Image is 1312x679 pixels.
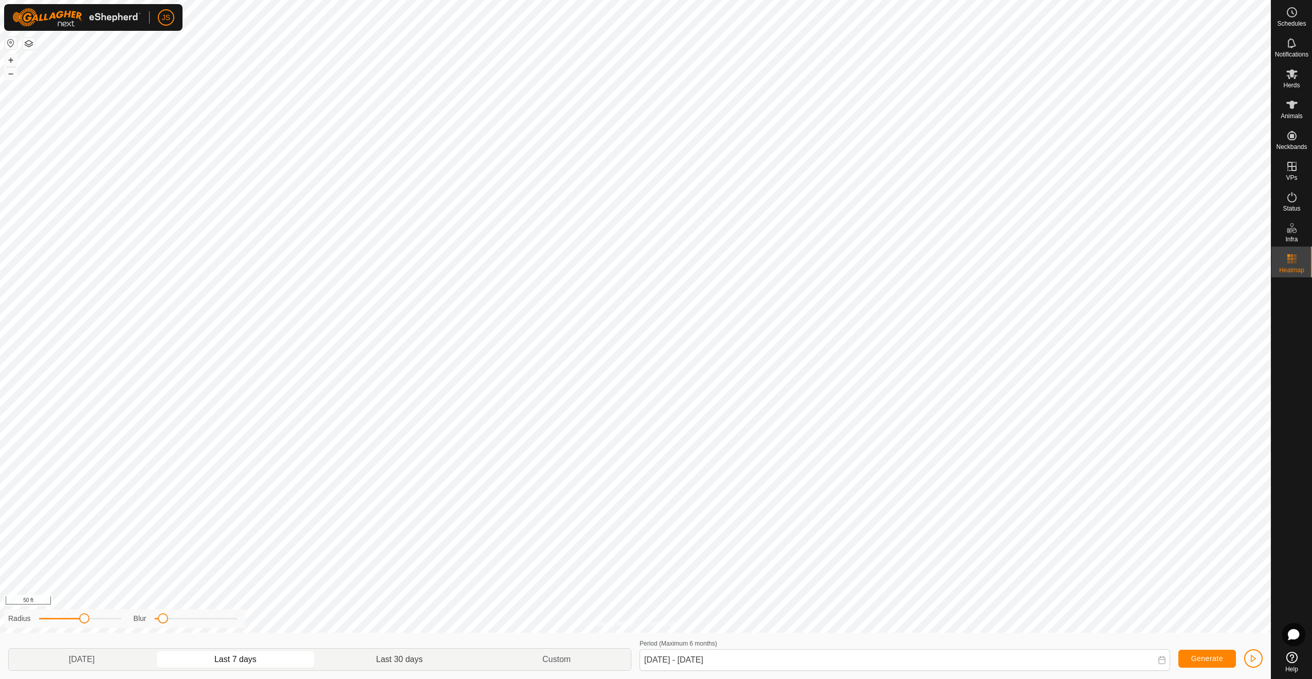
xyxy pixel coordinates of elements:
[1281,113,1303,119] span: Animals
[1285,666,1298,672] span: Help
[1277,21,1306,27] span: Schedules
[5,67,17,80] button: –
[1276,144,1307,150] span: Neckbands
[640,640,717,647] label: Period (Maximum 6 months)
[1178,650,1236,668] button: Generate
[1286,175,1297,181] span: VPs
[5,54,17,66] button: +
[1275,51,1308,58] span: Notifications
[69,653,95,666] span: [DATE]
[542,653,571,666] span: Custom
[1283,82,1300,88] span: Herds
[8,613,31,624] label: Radius
[134,613,147,624] label: Blur
[214,653,257,666] span: Last 7 days
[1285,236,1298,242] span: Infra
[646,619,676,629] a: Contact Us
[5,37,17,49] button: Reset Map
[1271,648,1312,676] a: Help
[1279,267,1304,273] span: Heatmap
[23,37,35,50] button: Map Layers
[1191,654,1223,663] span: Generate
[595,619,633,629] a: Privacy Policy
[12,8,141,27] img: Gallagher Logo
[162,12,170,23] span: JS
[376,653,423,666] span: Last 30 days
[1283,205,1300,212] span: Status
